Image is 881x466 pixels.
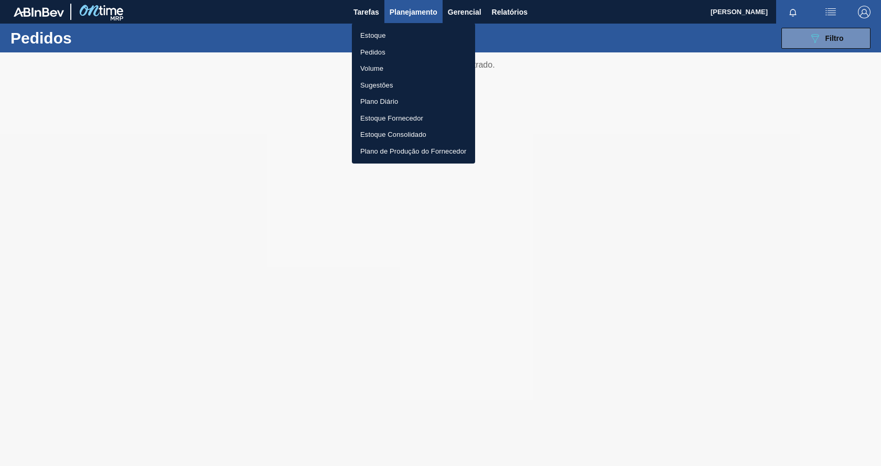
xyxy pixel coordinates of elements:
[352,27,475,44] a: Estoque
[352,143,475,160] a: Plano de Produção do Fornecedor
[352,44,475,61] a: Pedidos
[352,126,475,143] a: Estoque Consolidado
[352,93,475,110] a: Plano Diário
[352,110,475,127] a: Estoque Fornecedor
[352,60,475,77] a: Volume
[352,77,475,94] a: Sugestões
